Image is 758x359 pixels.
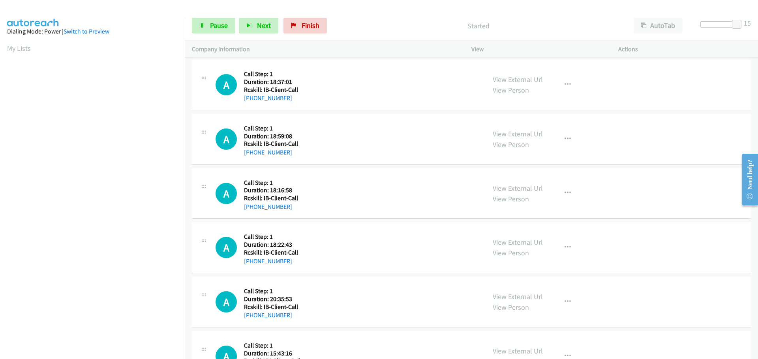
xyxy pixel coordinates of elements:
[244,149,292,156] a: [PHONE_NUMBER]
[216,74,237,95] h1: A
[493,346,543,355] a: View External Url
[244,257,292,265] a: [PHONE_NUMBER]
[257,21,271,30] span: Next
[244,233,300,241] h5: Call Step: 1
[239,18,278,33] button: Next
[493,303,529,312] a: View Person
[493,292,543,301] a: View External Url
[244,295,300,303] h5: Duration: 20:35:53
[216,183,237,204] h1: A
[244,78,300,86] h5: Duration: 18:37:01
[7,27,178,36] div: Dialing Mode: Power |
[493,194,529,203] a: View Person
[244,303,300,311] h5: Rcskill: IB-Client-Call
[244,86,300,94] h5: Rcskill: IB-Client-Call
[283,18,327,33] a: Finish
[244,179,300,187] h5: Call Step: 1
[618,45,751,54] p: Actions
[216,237,237,258] div: The call is yet to be attempted
[244,342,300,350] h5: Call Step: 1
[471,45,604,54] p: View
[493,86,529,95] a: View Person
[493,238,543,247] a: View External Url
[744,18,751,28] div: 15
[634,18,683,33] button: AutoTab
[735,148,758,211] iframe: Resource Center
[244,94,292,102] a: [PHONE_NUMBER]
[216,128,237,150] h1: A
[216,291,237,312] div: The call is yet to be attempted
[244,249,300,257] h5: Rcskill: IB-Client-Call
[493,75,543,84] a: View External Url
[210,21,228,30] span: Pause
[244,311,292,319] a: [PHONE_NUMBER]
[216,237,237,258] h1: A
[493,184,543,193] a: View External Url
[64,28,109,35] a: Switch to Preview
[244,194,300,202] h5: Rcskill: IB-Client-Call
[244,203,292,210] a: [PHONE_NUMBER]
[244,125,300,132] h5: Call Step: 1
[192,18,235,33] a: Pause
[302,21,319,30] span: Finish
[244,287,300,295] h5: Call Step: 1
[338,20,619,31] p: Started
[244,350,300,357] h5: Duration: 15:43:16
[244,70,300,78] h5: Call Step: 1
[493,140,529,149] a: View Person
[244,186,300,194] h5: Duration: 18:16:58
[216,291,237,312] h1: A
[244,132,300,140] h5: Duration: 18:59:08
[493,248,529,257] a: View Person
[7,44,31,53] a: My Lists
[493,129,543,138] a: View External Url
[244,241,300,249] h5: Duration: 18:22:43
[244,140,300,148] h5: Rcskill: IB-Client-Call
[192,45,457,54] p: Company Information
